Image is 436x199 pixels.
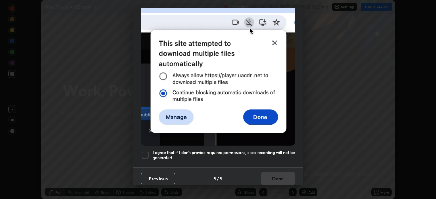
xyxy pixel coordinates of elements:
h4: 5 [214,175,216,182]
h4: 5 [220,175,222,182]
button: Previous [141,172,175,185]
h5: I agree that if I don't provide required permissions, class recording will not be generated [153,150,295,161]
h4: / [217,175,219,182]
